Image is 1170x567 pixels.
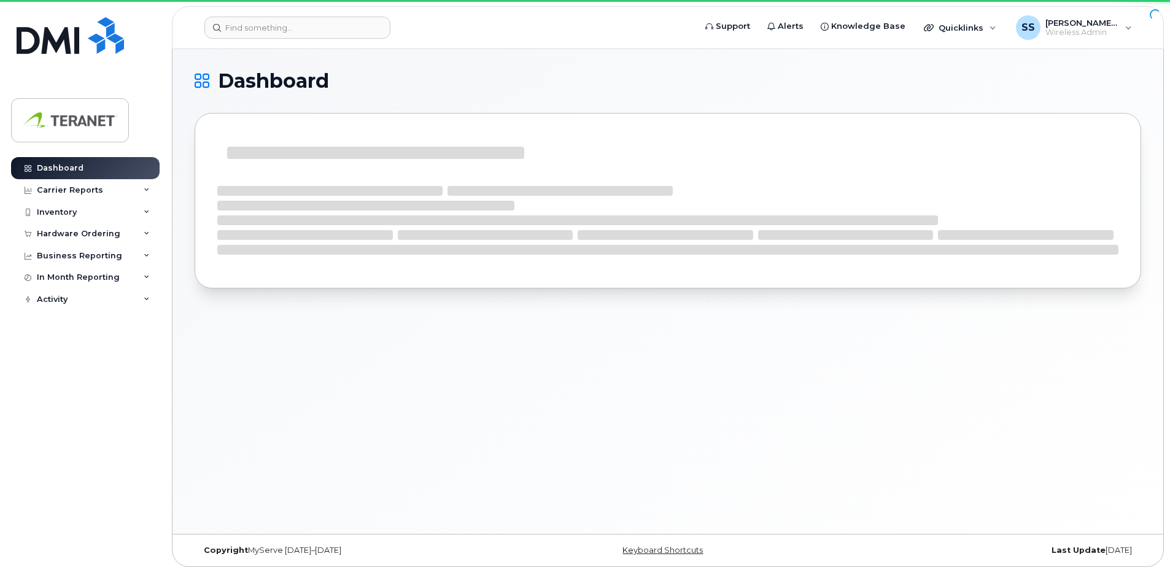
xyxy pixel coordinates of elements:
a: Keyboard Shortcuts [622,546,703,555]
div: MyServe [DATE]–[DATE] [195,546,510,555]
div: [DATE] [826,546,1141,555]
strong: Last Update [1052,546,1106,555]
strong: Copyright [204,546,248,555]
span: Dashboard [218,72,329,90]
